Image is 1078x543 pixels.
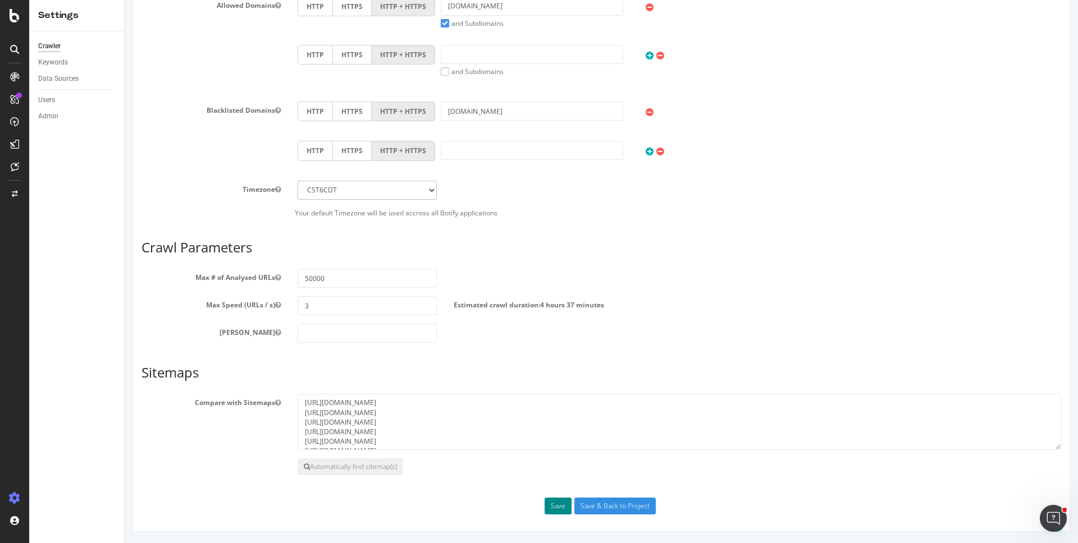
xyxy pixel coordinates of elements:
[150,328,156,337] button: [PERSON_NAME]
[173,102,208,121] label: HTTP
[450,498,531,514] input: Save & Back to Project
[150,398,156,407] button: Compare with Sitemaps
[38,94,55,106] div: Users
[38,111,116,122] a: Admin
[38,40,116,52] a: Crawler
[8,394,165,407] label: Compare with Sitemaps
[208,141,247,160] label: HTTPS
[8,102,165,115] label: Blacklisted Domains
[329,296,479,310] label: Estimated crawl duration:
[1040,505,1067,532] iframe: Intercom live chat
[38,73,79,85] div: Data Sources
[420,498,447,514] button: Save
[38,73,116,85] a: Data Sources
[208,45,247,65] label: HTTPS
[150,1,156,10] button: Allowed Domains
[8,296,165,310] label: Max Speed (URLs / s)
[150,273,156,282] button: Max # of Analysed URLs
[415,300,479,310] span: 4 hours 37 minutes
[173,45,208,65] label: HTTP
[316,67,379,76] label: and Subdomains
[17,365,937,380] h3: Sitemaps
[38,9,115,22] div: Settings
[173,141,208,160] label: HTTP
[247,102,310,121] label: HTTP + HTTPS
[38,57,116,68] a: Keywords
[150,185,156,194] button: Timezone
[8,324,165,337] label: [PERSON_NAME]
[17,208,937,218] p: Your default Timezone will be used accross all Botify applications
[247,141,310,160] label: HTTP + HTTPS
[247,45,310,65] label: HTTP + HTTPS
[208,102,247,121] label: HTTPS
[17,240,937,255] h3: Crawl Parameters
[38,94,116,106] a: Users
[173,458,278,475] button: Automatically find sitemap(s)
[38,111,58,122] div: Admin
[150,300,156,310] button: Max Speed (URLs / s)
[38,57,68,68] div: Keywords
[8,181,165,194] label: Timezone
[8,269,165,282] label: Max # of Analysed URLs
[38,40,61,52] div: Crawler
[150,105,156,115] button: Blacklisted Domains
[173,394,937,450] textarea: [URL][DOMAIN_NAME] [URL][DOMAIN_NAME] [URL][DOMAIN_NAME] [URL][DOMAIN_NAME] [URL][DOMAIN_NAME] [U...
[316,19,379,28] label: and Subdomains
